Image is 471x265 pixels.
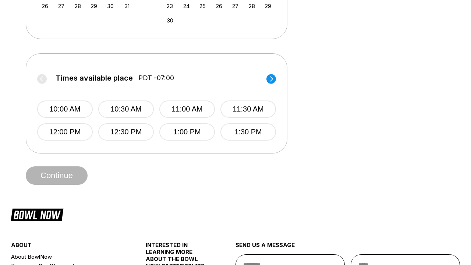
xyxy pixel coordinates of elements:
[165,15,175,25] div: Choose Sunday, November 30th, 2025
[220,100,276,118] button: 11:30 AM
[98,123,154,141] button: 12:30 PM
[98,100,154,118] button: 10:30 AM
[165,1,175,11] div: Choose Sunday, November 23rd, 2025
[11,241,123,252] div: about
[56,1,66,11] div: Choose Monday, October 27th, 2025
[214,1,224,11] div: Choose Wednesday, November 26th, 2025
[159,123,215,141] button: 1:00 PM
[37,100,93,118] button: 10:00 AM
[230,1,240,11] div: Choose Thursday, November 27th, 2025
[181,1,191,11] div: Choose Monday, November 24th, 2025
[40,1,50,11] div: Choose Sunday, October 26th, 2025
[89,1,99,11] div: Choose Wednesday, October 29th, 2025
[235,241,460,254] div: send us a message
[247,1,257,11] div: Choose Friday, November 28th, 2025
[220,123,276,141] button: 1:30 PM
[138,74,174,82] span: PDT -07:00
[159,100,215,118] button: 11:00 AM
[198,1,208,11] div: Choose Tuesday, November 25th, 2025
[106,1,116,11] div: Choose Thursday, October 30th, 2025
[122,1,132,11] div: Choose Friday, October 31st, 2025
[37,123,93,141] button: 12:00 PM
[73,1,83,11] div: Choose Tuesday, October 28th, 2025
[263,1,273,11] div: Choose Saturday, November 29th, 2025
[11,252,123,261] a: About BowlNow
[56,74,133,82] span: Times available place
